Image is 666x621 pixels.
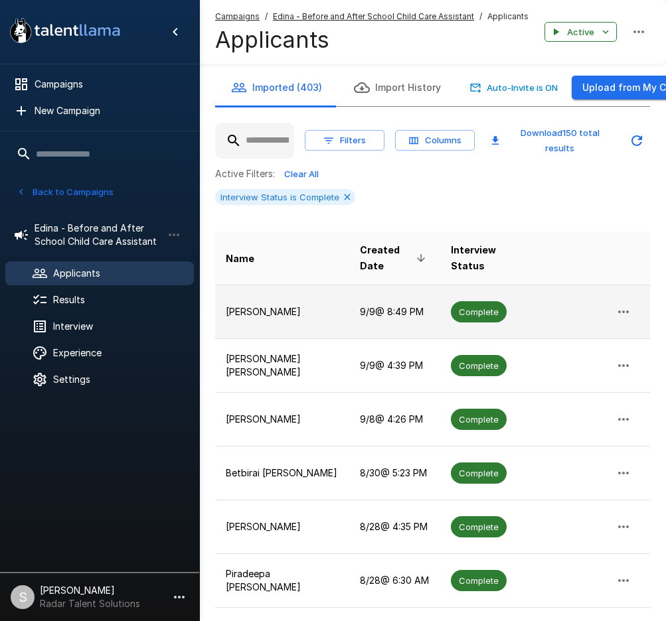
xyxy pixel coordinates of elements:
[265,10,268,23] span: /
[451,575,507,587] span: Complete
[305,130,384,151] button: Filters
[349,393,440,447] td: 9/8 @ 4:26 PM
[349,339,440,393] td: 9/9 @ 4:39 PM
[479,10,482,23] span: /
[485,123,618,159] button: Download150 total results
[451,521,507,533] span: Complete
[338,69,457,106] button: Import History
[215,189,355,205] div: Interview Status is Complete
[467,78,561,98] button: Auto-Invite is ON
[624,127,650,154] button: Updated Today - 8:46 AM
[451,242,519,274] span: Interview Status
[451,360,507,372] span: Complete
[349,447,440,500] td: 8/30 @ 5:23 PM
[226,567,339,594] p: Piradeepa [PERSON_NAME]
[226,251,254,267] span: Name
[273,11,474,21] u: Edina - Before and After School Child Care Assistant
[395,130,475,151] button: Columns
[349,554,440,608] td: 8/28 @ 6:30 AM
[349,500,440,554] td: 8/28 @ 4:35 PM
[226,413,339,426] p: [PERSON_NAME]
[215,192,345,202] span: Interview Status is Complete
[487,10,529,23] span: Applicants
[226,305,339,318] p: [PERSON_NAME]
[451,413,507,426] span: Complete
[215,69,338,106] button: Imported (403)
[544,22,617,42] button: Active
[451,306,507,318] span: Complete
[215,11,260,21] u: Campaigns
[215,167,275,180] p: Active Filters:
[360,242,430,274] span: Created Date
[451,467,507,480] span: Complete
[280,164,323,184] button: Clear All
[226,352,339,379] p: [PERSON_NAME] [PERSON_NAME]
[215,26,529,54] h4: Applicants
[226,466,339,480] p: Betbirai [PERSON_NAME]
[349,285,440,339] td: 9/9 @ 8:49 PM
[226,520,339,533] p: [PERSON_NAME]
